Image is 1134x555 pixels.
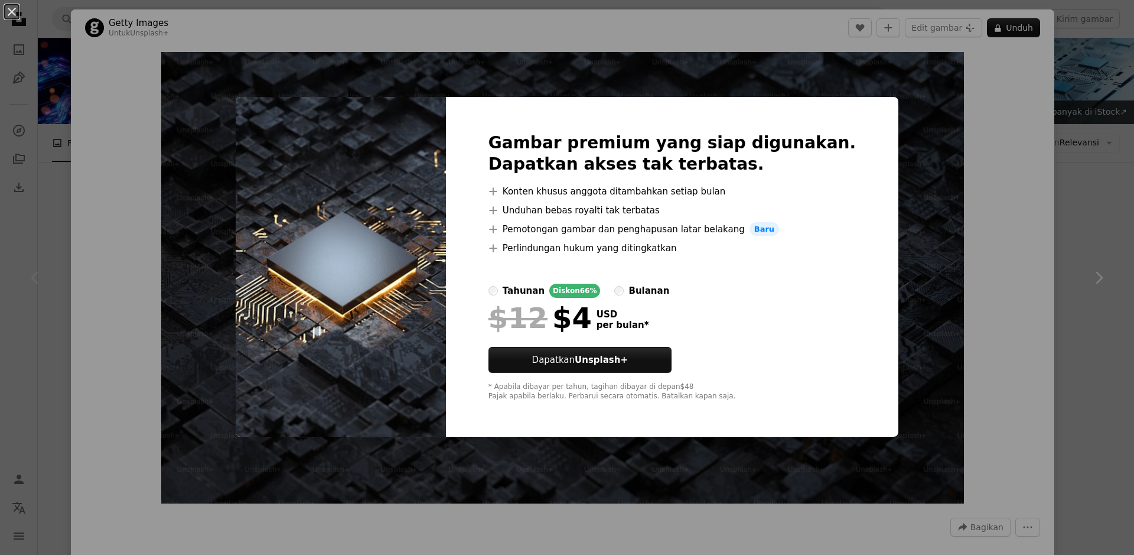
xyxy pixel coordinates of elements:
span: USD [597,309,649,320]
span: per bulan * [597,320,649,330]
li: Pemotongan gambar dan penghapusan latar belakang [488,222,856,236]
div: $4 [488,303,592,333]
li: Konten khusus anggota ditambahkan setiap bulan [488,184,856,199]
span: $12 [488,303,548,333]
div: Diskon 66% [549,284,600,298]
div: * Apabila dibayar per tahun, tagihan dibayar di depan $48 Pajak apabila berlaku. Perbarui secara ... [488,382,856,401]
div: bulanan [628,284,669,298]
input: tahunanDiskon66% [488,286,498,296]
img: premium_photo-1683121716061-3faddf4dc504 [236,97,446,437]
li: Perlindungan hukum yang ditingkatkan [488,241,856,255]
li: Unduhan bebas royalti tak terbatas [488,203,856,218]
h2: Gambar premium yang siap digunakan. Dapatkan akses tak terbatas. [488,132,856,175]
div: tahunan [503,284,545,298]
button: DapatkanUnsplash+ [488,347,672,373]
strong: Unsplash+ [575,355,628,365]
input: bulanan [614,286,624,296]
span: Baru [750,222,779,236]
